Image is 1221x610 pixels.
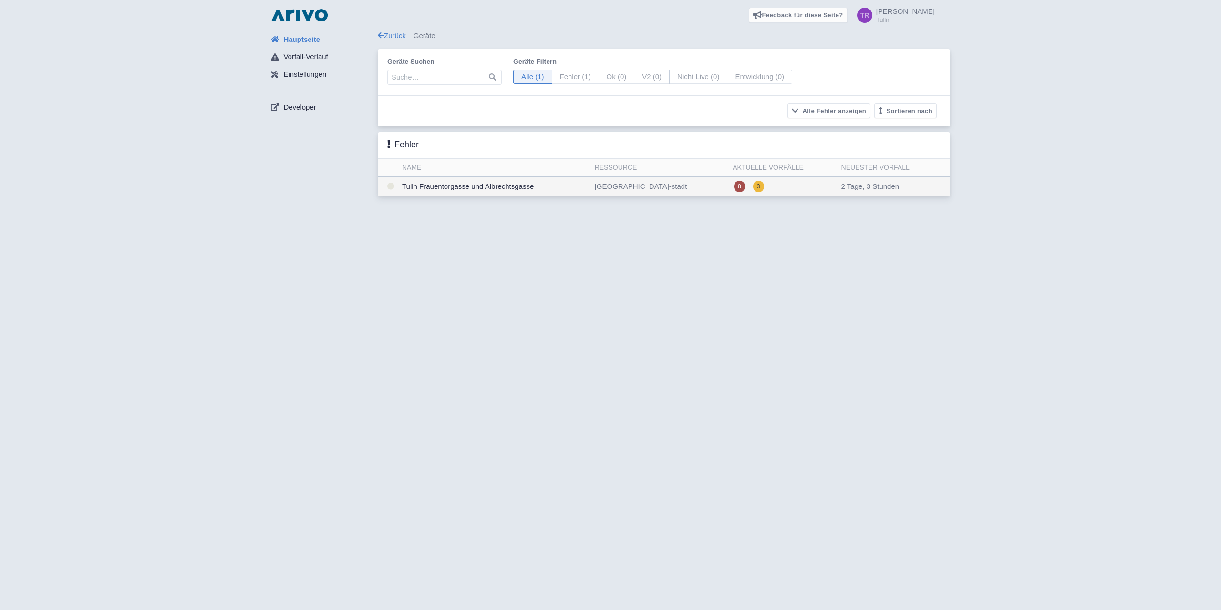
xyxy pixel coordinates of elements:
[841,182,900,190] span: 2 Tage, 3 Stunden
[378,31,950,41] div: Geräte
[398,177,591,196] td: Tulln Frauentorgasse und Albrechtsgasse
[669,70,727,84] span: Nicht Live (0)
[591,177,729,196] td: [GEOGRAPHIC_DATA]-stadt
[513,57,792,67] label: Geräte filtern
[387,57,502,67] label: Geräte suchen
[734,181,745,192] span: 8
[263,48,378,66] a: Vorfall-Verlauf
[387,140,419,150] h3: Fehler
[634,70,670,84] span: V2 (0)
[378,31,406,40] a: Zurück
[263,98,378,116] a: Developer
[263,66,378,84] a: Einstellungen
[513,70,552,84] span: Alle (1)
[269,8,330,23] img: logo
[727,70,792,84] span: Entwicklung (0)
[874,103,937,118] button: Sortieren nach
[876,17,935,23] small: Tulln
[753,181,764,192] span: 3
[729,159,837,177] th: Aktuelle Vorfälle
[387,70,502,85] input: Suche…
[283,34,320,45] span: Hauptseite
[838,159,950,177] th: Neuester Vorfall
[283,52,328,62] span: Vorfall-Verlauf
[398,159,591,177] th: Name
[749,8,848,23] a: Feedback für diese Seite?
[599,70,635,84] span: Ok (0)
[283,102,316,113] span: Developer
[787,103,870,118] button: Alle Fehler anzeigen
[283,69,326,80] span: Einstellungen
[851,8,935,23] a: [PERSON_NAME] Tulln
[591,159,729,177] th: Ressource
[263,31,378,49] a: Hauptseite
[876,7,935,15] span: [PERSON_NAME]
[552,70,599,84] span: Fehler (1)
